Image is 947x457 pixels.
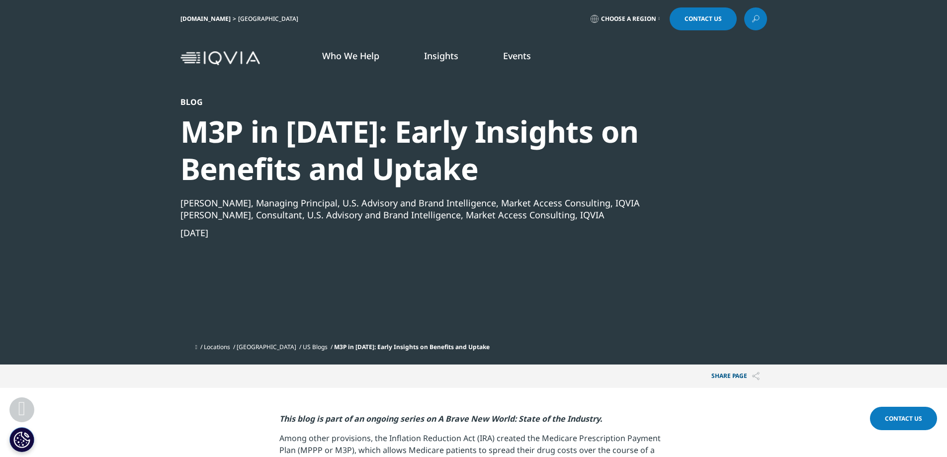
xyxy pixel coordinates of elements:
[180,113,713,187] div: M3P in [DATE]: Early Insights on Benefits and Uptake
[322,50,379,62] a: Who We Help
[180,227,713,239] div: [DATE]
[180,197,713,209] div: [PERSON_NAME], Managing Principal, U.S. Advisory and Brand Intelligence, Market Access Consulting...
[264,35,767,82] nav: Primary
[752,372,760,380] img: Share PAGE
[503,50,531,62] a: Events
[870,407,937,430] a: Contact Us
[885,414,922,423] span: Contact Us
[180,97,713,107] div: Blog
[238,15,302,23] div: [GEOGRAPHIC_DATA]
[180,14,231,23] a: [DOMAIN_NAME]
[704,365,767,388] p: Share PAGE
[334,343,490,351] span: M3P in [DATE]: Early Insights on Benefits and Uptake
[279,413,602,424] em: This blog is part of an ongoing series on A Brave New World: State of the Industry.
[704,365,767,388] button: Share PAGEShare PAGE
[204,343,230,351] a: Locations
[237,343,296,351] a: [GEOGRAPHIC_DATA]
[303,343,328,351] a: US Blogs
[180,209,713,221] div: [PERSON_NAME], Consultant, U.S. Advisory and Brand Intelligence, Market Access Consulting, IQVIA
[180,51,260,66] img: IQVIA Healthcare Information Technology and Pharma Clinical Research Company
[601,15,656,23] span: Choose a Region
[9,427,34,452] button: Cookies Settings
[685,16,722,22] span: Contact Us
[424,50,458,62] a: Insights
[670,7,737,30] a: Contact Us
